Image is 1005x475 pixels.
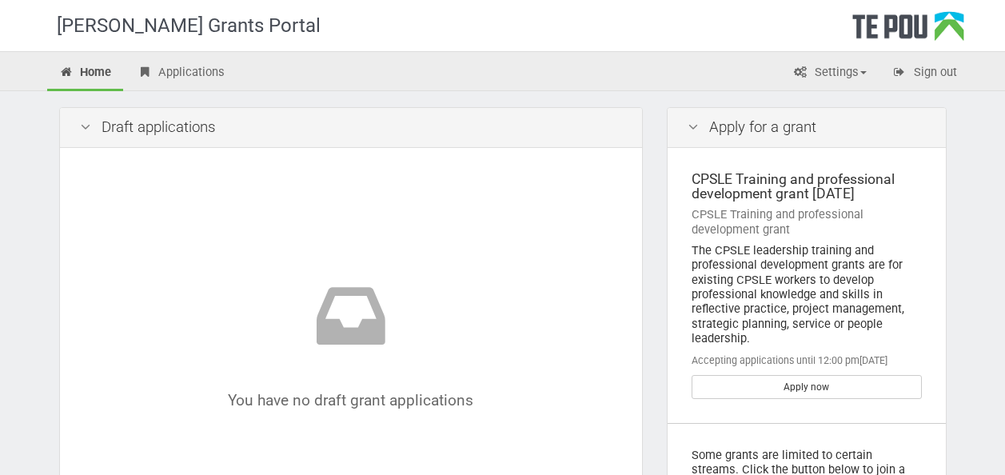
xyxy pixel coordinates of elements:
[668,108,946,148] div: Apply for a grant
[692,375,922,399] a: Apply now
[125,56,237,91] a: Applications
[781,56,879,91] a: Settings
[60,108,642,148] div: Draft applications
[692,172,922,202] div: CPSLE Training and professional development grant [DATE]
[880,56,969,91] a: Sign out
[692,243,922,345] div: The CPSLE leadership training and professional development grants are for existing CPSLE workers ...
[692,207,922,237] div: CPSLE Training and professional development grant
[128,276,574,409] div: You have no draft grant applications
[692,353,922,368] div: Accepting applications until 12:00 pm[DATE]
[852,11,964,51] div: Te Pou Logo
[47,56,124,91] a: Home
